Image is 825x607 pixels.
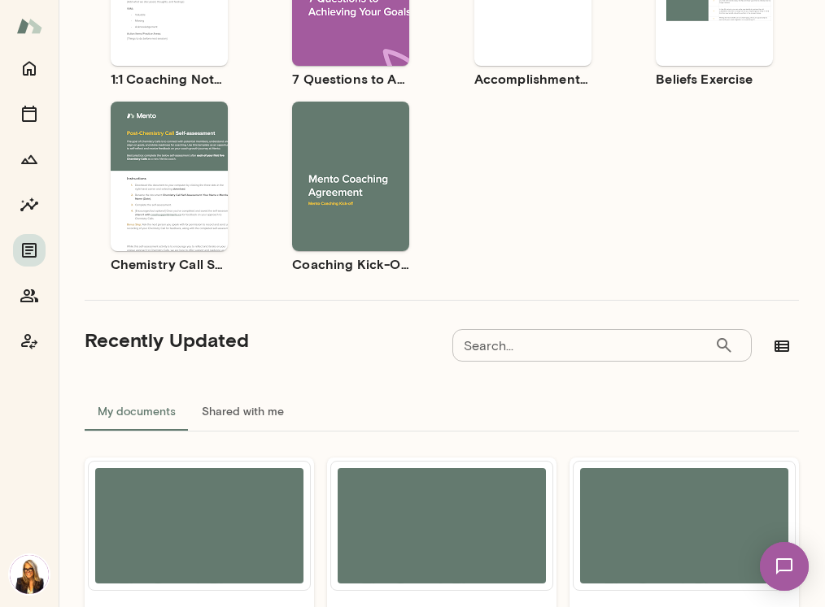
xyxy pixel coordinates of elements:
[656,69,773,89] h6: Beliefs Exercise
[13,189,46,221] button: Insights
[189,392,297,431] button: Shared with me
[85,392,799,431] div: documents tabs
[111,69,228,89] h6: 1:1 Coaching Notes
[10,555,49,594] img: Melissa Lemberg
[292,254,409,274] h6: Coaching Kick-Off | Coaching Agreement
[292,69,409,89] h6: 7 Questions to Achieving Your Goals
[13,325,46,358] button: Coach app
[85,327,249,353] h5: Recently Updated
[474,69,591,89] h6: Accomplishment Tracker
[13,98,46,130] button: Sessions
[13,52,46,85] button: Home
[85,392,189,431] button: My documents
[13,143,46,176] button: Growth Plan
[16,11,42,41] img: Mento
[13,280,46,312] button: Members
[13,234,46,267] button: Documents
[111,254,228,274] h6: Chemistry Call Self-Assessment [Coaches only]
